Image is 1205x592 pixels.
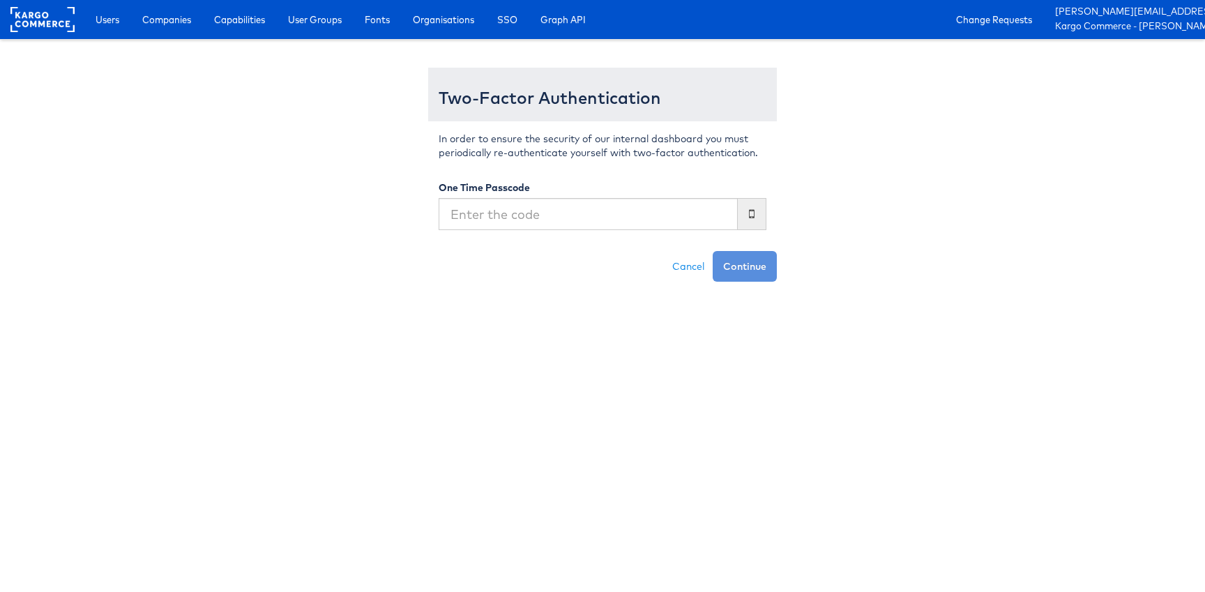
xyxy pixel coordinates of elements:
[288,13,342,26] span: User Groups
[540,13,586,26] span: Graph API
[530,7,596,32] a: Graph API
[1055,20,1195,34] a: Kargo Commerce - [PERSON_NAME]
[1055,5,1195,20] a: [PERSON_NAME][EMAIL_ADDRESS][PERSON_NAME][DOMAIN_NAME]
[413,13,474,26] span: Organisations
[96,13,119,26] span: Users
[713,251,777,282] button: Continue
[497,13,517,26] span: SSO
[204,7,275,32] a: Capabilities
[439,181,530,195] label: One Time Passcode
[946,7,1043,32] a: Change Requests
[439,132,766,160] p: In order to ensure the security of our internal dashboard you must periodically re-authenticate y...
[487,7,528,32] a: SSO
[402,7,485,32] a: Organisations
[365,13,390,26] span: Fonts
[439,198,738,230] input: Enter the code
[354,7,400,32] a: Fonts
[85,7,130,32] a: Users
[132,7,202,32] a: Companies
[142,13,191,26] span: Companies
[439,89,766,107] h3: Two-Factor Authentication
[664,251,713,282] a: Cancel
[278,7,352,32] a: User Groups
[214,13,265,26] span: Capabilities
